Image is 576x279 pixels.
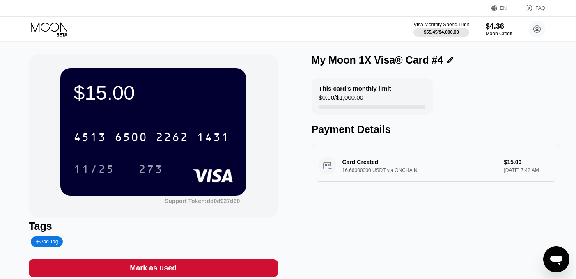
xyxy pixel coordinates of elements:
div: 4513 [73,132,106,145]
div: 11/25 [73,164,115,177]
div: Mark as used [29,259,278,277]
div: Mark as used [130,263,177,273]
div: Add Tag [31,236,63,247]
div: EN [491,4,516,12]
div: Moon Credit [486,31,512,37]
div: Payment Details [312,123,560,135]
div: EN [500,5,507,11]
div: FAQ [516,4,545,12]
div: Support Token:dd0d927d60 [165,198,240,204]
div: $4.36Moon Credit [486,22,512,37]
div: 2262 [156,132,188,145]
div: 6500 [115,132,147,145]
div: Visa Monthly Spend Limit$55.45/$4,000.00 [413,22,469,37]
div: 273 [138,164,163,177]
div: 273 [132,159,169,179]
div: Add Tag [36,239,58,245]
iframe: Button to launch messaging window [543,246,569,272]
div: 11/25 [67,159,121,179]
div: $55.45 / $4,000.00 [424,30,459,34]
div: Support Token: dd0d927d60 [165,198,240,204]
div: $0.00 / $1,000.00 [319,94,363,105]
div: Visa Monthly Spend Limit [413,22,469,27]
div: Tags [29,220,278,232]
div: 4513650022621431 [69,127,234,147]
div: 1431 [197,132,229,145]
div: FAQ [535,5,545,11]
div: My Moon 1X Visa® Card #4 [312,54,443,66]
div: This card’s monthly limit [319,85,391,92]
div: $4.36 [486,22,512,31]
div: $15.00 [73,81,233,104]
